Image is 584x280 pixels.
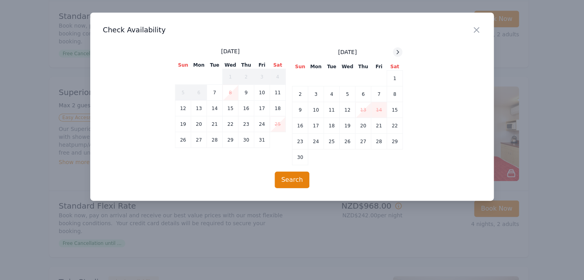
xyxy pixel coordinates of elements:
td: 2 [238,69,254,85]
td: 18 [270,101,286,116]
td: 18 [324,118,340,134]
th: Tue [324,63,340,71]
td: 12 [175,101,191,116]
td: 3 [308,86,324,102]
td: 11 [270,85,286,101]
td: 6 [191,85,207,101]
td: 17 [254,101,270,116]
td: 5 [340,86,355,102]
td: 8 [387,86,403,102]
td: 19 [340,118,355,134]
td: 11 [324,102,340,118]
span: [DATE] [221,47,240,55]
td: 8 [223,85,238,101]
td: 30 [238,132,254,148]
td: 23 [238,116,254,132]
td: 29 [223,132,238,148]
td: 4 [270,69,286,85]
td: 3 [254,69,270,85]
td: 24 [308,134,324,149]
td: 10 [254,85,270,101]
td: 16 [292,118,308,134]
td: 2 [292,86,308,102]
td: 20 [191,116,207,132]
td: 25 [324,134,340,149]
td: 17 [308,118,324,134]
td: 12 [340,102,355,118]
td: 27 [355,134,371,149]
td: 29 [387,134,403,149]
th: Sun [175,62,191,69]
span: [DATE] [338,48,357,56]
th: Fri [254,62,270,69]
td: 1 [223,69,238,85]
th: Thu [355,63,371,71]
td: 7 [207,85,223,101]
td: 10 [308,102,324,118]
th: Fri [371,63,387,71]
td: 19 [175,116,191,132]
h3: Check Availability [103,25,481,35]
td: 5 [175,85,191,101]
td: 25 [270,116,286,132]
td: 13 [355,102,371,118]
th: Sun [292,63,308,71]
td: 9 [292,102,308,118]
td: 28 [207,132,223,148]
td: 22 [223,116,238,132]
td: 7 [371,86,387,102]
td: 20 [355,118,371,134]
td: 31 [254,132,270,148]
th: Wed [340,63,355,71]
button: Search [275,172,310,188]
td: 28 [371,134,387,149]
td: 15 [387,102,403,118]
th: Sat [270,62,286,69]
td: 15 [223,101,238,116]
td: 14 [371,102,387,118]
td: 23 [292,134,308,149]
th: Wed [223,62,238,69]
td: 1 [387,71,403,86]
td: 9 [238,85,254,101]
th: Mon [308,63,324,71]
td: 16 [238,101,254,116]
td: 27 [191,132,207,148]
td: 6 [355,86,371,102]
td: 13 [191,101,207,116]
th: Sat [387,63,403,71]
th: Tue [207,62,223,69]
td: 14 [207,101,223,116]
td: 30 [292,149,308,165]
td: 4 [324,86,340,102]
td: 24 [254,116,270,132]
td: 21 [371,118,387,134]
td: 26 [340,134,355,149]
td: 21 [207,116,223,132]
td: 22 [387,118,403,134]
th: Thu [238,62,254,69]
td: 26 [175,132,191,148]
th: Mon [191,62,207,69]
